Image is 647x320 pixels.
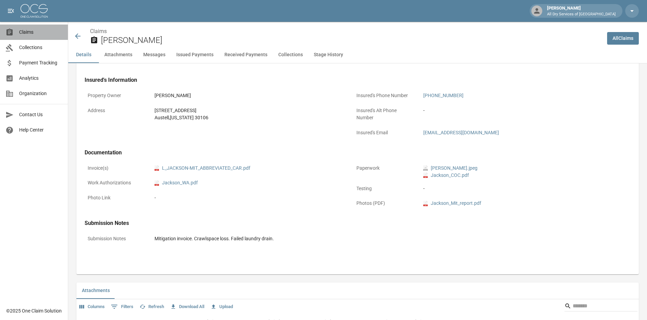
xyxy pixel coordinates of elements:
div: Austell , [US_STATE] 30106 [155,114,342,121]
a: pdfJackson_WA.pdf [155,179,198,186]
div: related-list tabs [76,283,639,299]
button: Attachments [76,283,115,299]
button: Details [68,47,99,63]
div: Mitigation invoice. Crawlspace loss. Failed laundry drain. [155,235,611,242]
span: Organization [19,90,62,97]
a: [EMAIL_ADDRESS][DOMAIN_NAME] [423,130,499,135]
button: Show filters [109,301,135,312]
a: pdfJackson_Mit_report.pdf [423,200,481,207]
button: Stage History [308,47,349,63]
a: pdfL_JACKSON-MIT_ABBREVIATED_CAR.pdf [155,165,250,172]
p: Photo Link [85,191,146,204]
p: Work Authorizations [85,176,146,189]
p: Submission Notes [85,232,146,245]
p: Insured's Phone Number [353,89,415,102]
h4: Documentation [85,149,614,156]
button: Messages [138,47,171,63]
span: Claims [19,29,62,36]
h4: Submission Notes [85,220,614,227]
p: Invoice(s) [85,162,146,175]
button: Upload [209,302,235,312]
div: anchor tabs [68,47,647,63]
p: Insured's Alt Phone Number [353,104,415,124]
img: ocs-logo-white-transparent.png [20,4,48,18]
p: Insured's Email [353,126,415,139]
p: All Dry Services of [GEOGRAPHIC_DATA] [547,12,616,17]
button: Issued Payments [171,47,219,63]
button: open drawer [4,4,18,18]
a: [PHONE_NUMBER] [423,93,464,98]
span: Payment Tracking [19,59,62,66]
p: Property Owner [85,89,146,102]
nav: breadcrumb [90,27,602,35]
h4: Insured's Information [85,77,614,83]
div: - [155,194,342,201]
a: jpeg[PERSON_NAME].jpeg [423,165,477,172]
p: Paperwork [353,162,415,175]
div: [PERSON_NAME] [544,5,618,17]
div: Search [564,301,637,313]
div: [PERSON_NAME] [155,92,342,99]
a: pdfJackson_COC.pdf [423,172,469,179]
a: AllClaims [607,32,639,45]
span: Contact Us [19,111,62,118]
button: Collections [273,47,308,63]
button: Select columns [78,302,106,312]
button: Download All [168,302,206,312]
button: Refresh [138,302,166,312]
button: Attachments [99,47,138,63]
p: Photos (PDF) [353,197,415,210]
div: [STREET_ADDRESS] [155,107,342,114]
div: - [423,107,611,114]
a: Claims [90,28,107,34]
span: Help Center [19,126,62,134]
h2: [PERSON_NAME] [101,35,602,45]
div: © 2025 One Claim Solution [6,307,62,314]
span: Analytics [19,75,62,82]
p: Address [85,104,146,117]
p: Testing [353,182,415,195]
span: Collections [19,44,62,51]
button: Received Payments [219,47,273,63]
div: - [423,185,611,192]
